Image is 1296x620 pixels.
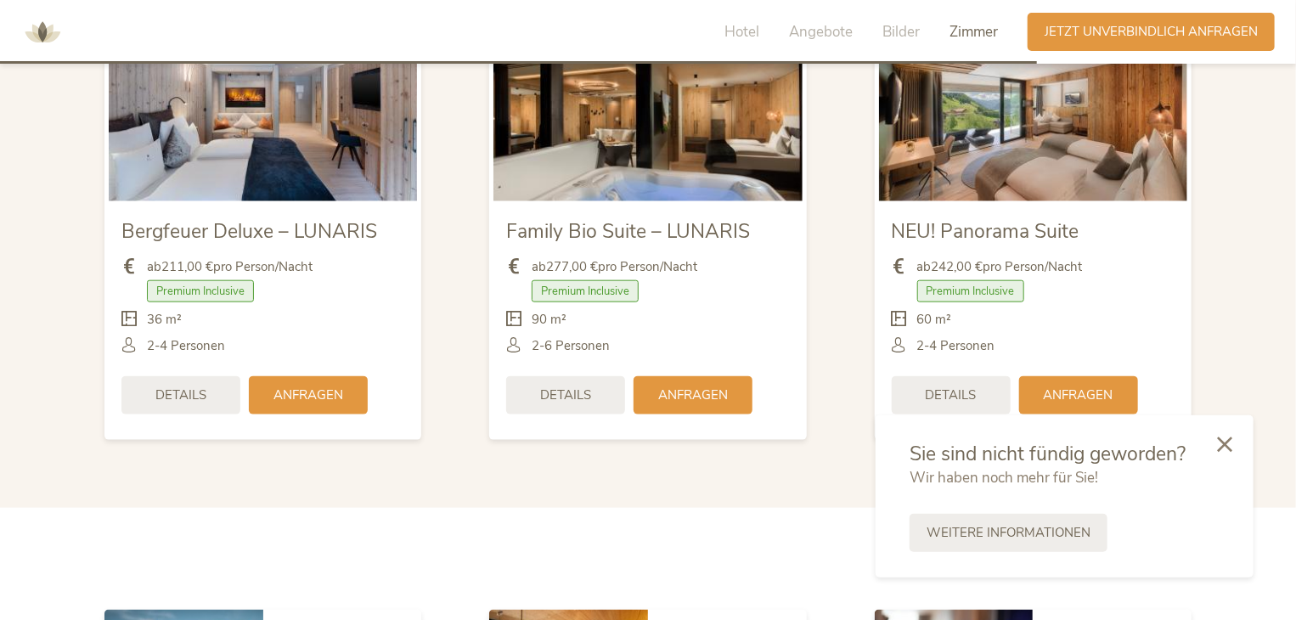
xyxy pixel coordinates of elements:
[926,386,977,404] span: Details
[17,7,68,58] img: AMONTI & LUNARIS Wellnessresort
[147,280,254,302] span: Premium Inclusive
[273,386,343,404] span: Anfragen
[147,311,182,329] span: 36 m²
[155,386,206,404] span: Details
[724,22,759,42] span: Hotel
[879,28,1187,201] img: NEU! Panorama Suite
[917,311,952,329] span: 60 m²
[932,258,983,275] b: 242,00 €
[917,258,1083,276] span: ab pro Person/Nacht
[892,218,1079,245] span: NEU! Panorama Suite
[506,218,750,245] span: Family Bio Suite – LUNARIS
[532,337,610,355] span: 2-6 Personen
[147,337,225,355] span: 2-4 Personen
[532,280,639,302] span: Premium Inclusive
[917,280,1024,302] span: Premium Inclusive
[493,28,802,201] img: Family Bio Suite – LUNARIS
[910,514,1107,552] a: Weitere Informationen
[147,258,313,276] span: ab pro Person/Nacht
[1045,23,1258,41] span: Jetzt unverbindlich anfragen
[121,218,377,245] span: Bergfeuer Deluxe – LUNARIS
[927,524,1090,542] span: Weitere Informationen
[161,258,213,275] b: 211,00 €
[917,337,995,355] span: 2-4 Personen
[540,386,591,404] span: Details
[949,22,998,42] span: Zimmer
[1044,386,1113,404] span: Anfragen
[532,311,566,329] span: 90 m²
[532,258,697,276] span: ab pro Person/Nacht
[910,441,1186,467] span: Sie sind nicht fündig geworden?
[789,22,853,42] span: Angebote
[910,468,1098,488] span: Wir haben noch mehr für Sie!
[658,386,728,404] span: Anfragen
[546,258,598,275] b: 277,00 €
[882,22,920,42] span: Bilder
[109,28,417,201] img: Bergfeuer Deluxe – LUNARIS
[17,25,68,37] a: AMONTI & LUNARIS Wellnessresort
